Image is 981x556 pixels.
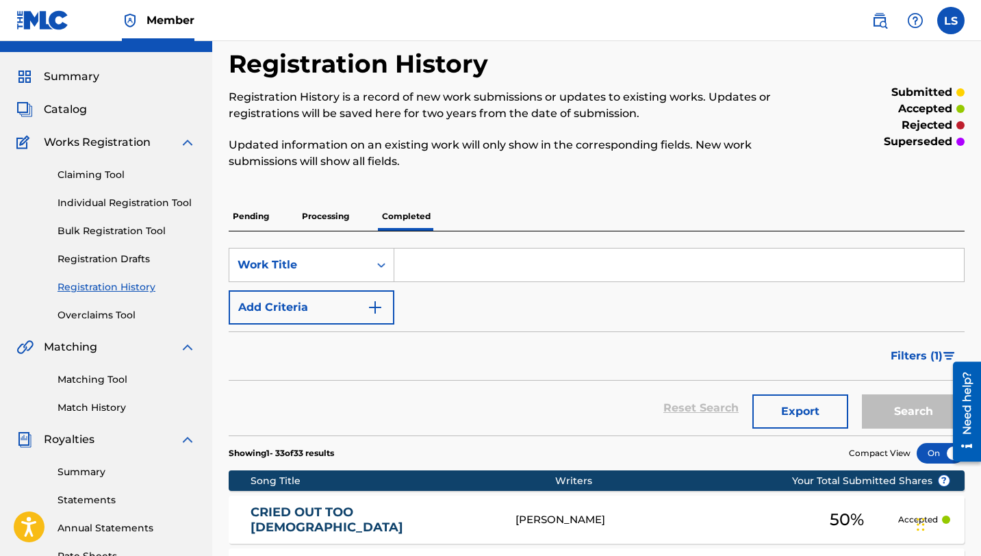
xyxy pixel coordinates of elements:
a: Registration History [58,280,196,294]
span: Summary [44,68,99,85]
a: CRIED OUT TOO [DEMOGRAPHIC_DATA] [251,505,497,535]
p: superseded [884,134,952,150]
img: MLC Logo [16,10,69,30]
img: expand [179,431,196,448]
a: Overclaims Tool [58,308,196,323]
a: Matching Tool [58,372,196,387]
span: Royalties [44,431,94,448]
a: Bulk Registration Tool [58,224,196,238]
p: Completed [378,202,435,231]
a: Public Search [866,7,893,34]
iframe: Resource Center [943,356,981,466]
p: submitted [891,84,952,101]
a: Summary [58,465,196,479]
img: Top Rightsholder [122,12,138,29]
span: 50 % [830,507,864,532]
p: Pending [229,202,273,231]
p: Updated information on an existing work will only show in the corresponding fields. New work subm... [229,137,795,170]
div: Work Title [238,257,361,273]
span: Matching [44,339,97,355]
span: Catalog [44,101,87,118]
div: Song Title [251,474,555,488]
a: Individual Registration Tool [58,196,196,210]
a: Registration Drafts [58,252,196,266]
p: Accepted [898,514,938,526]
img: Catalog [16,101,33,118]
a: Statements [58,493,196,507]
a: CatalogCatalog [16,101,87,118]
span: Compact View [849,447,910,459]
img: Royalties [16,431,33,448]
img: expand [179,134,196,151]
img: Works Registration [16,134,34,151]
p: accepted [898,101,952,117]
form: Search Form [229,248,965,435]
img: Summary [16,68,33,85]
img: expand [179,339,196,355]
div: Writers [555,474,835,488]
button: Add Criteria [229,290,394,325]
div: Drag [917,504,925,545]
h2: Registration History [229,49,495,79]
a: SummarySummary [16,68,99,85]
p: Showing 1 - 33 of 33 results [229,447,334,459]
a: Annual Statements [58,521,196,535]
div: [PERSON_NAME] [515,512,795,528]
span: ? [939,475,950,486]
span: Member [146,12,194,28]
span: Works Registration [44,134,151,151]
p: Processing [298,202,353,231]
p: rejected [902,117,952,134]
iframe: Chat Widget [913,490,981,556]
img: Matching [16,339,34,355]
p: Registration History is a record of new work submissions or updates to existing works. Updates or... [229,89,795,122]
div: User Menu [937,7,965,34]
button: Export [752,394,848,429]
span: Your Total Submitted Shares [792,474,950,488]
a: Claiming Tool [58,168,196,182]
img: filter [943,352,955,360]
a: Match History [58,401,196,415]
div: Help [902,7,929,34]
img: search [871,12,888,29]
button: Filters (1) [882,339,965,373]
img: 9d2ae6d4665cec9f34b9.svg [367,299,383,316]
img: help [907,12,923,29]
span: Filters ( 1 ) [891,348,943,364]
